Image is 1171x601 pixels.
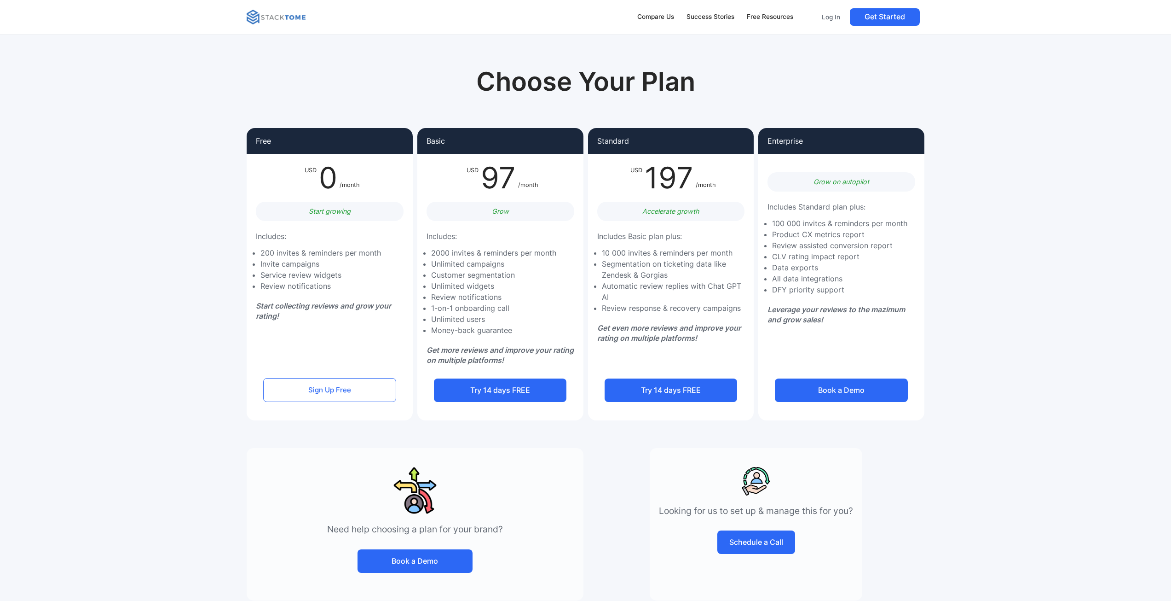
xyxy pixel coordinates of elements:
[659,505,853,517] p: Looking for us to set up & manage this for you?
[747,12,793,22] div: Free Resources
[822,13,840,21] p: Log In
[767,305,905,324] em: Leverage your reviews to the mazimum and grow sales!
[256,230,286,243] p: Includes:
[427,345,574,365] em: Get more reviews and improve your rating on multiple platforms!
[597,323,741,343] em: Get even more reviews and improve your rating on multiple platforms!
[427,137,445,145] p: Basic
[431,325,556,336] li: Money-back guarantee
[772,218,907,229] li: 100 000 invites & reminders per month
[696,163,716,193] div: /month
[260,247,381,258] li: 200 invites & reminders per month
[682,7,738,27] a: Success Stories
[602,303,750,314] li: Review response & recovery campaigns
[431,314,556,325] li: Unlimited users
[427,230,457,243] p: Includes:
[431,269,556,280] li: Customer segmentation
[637,12,674,22] div: Compare Us
[317,163,340,193] div: 0
[686,12,734,22] div: Success Stories
[518,163,538,193] div: /month
[767,137,803,145] p: Enterprise
[813,178,869,186] em: Grow on autopilot
[772,229,907,240] li: Product CX metrics report
[717,531,795,554] a: Schedule a Call
[633,7,679,27] a: Compare Us
[597,230,682,243] p: Includes Basic plan plus:
[434,379,566,402] a: Try 14 days FREE
[256,524,574,536] p: Need help choosing a plan for your brand?
[431,303,556,314] li: 1-on-1 onboarding call
[305,163,317,193] div: USD
[630,163,642,193] div: USD
[431,292,556,303] li: Review notifications
[458,66,714,97] h1: Choose Your Plan
[309,207,351,215] em: Start growing
[467,163,479,193] div: USD
[816,8,846,26] a: Log In
[772,251,907,262] li: CLV rating impact report
[642,163,696,193] div: 197
[850,8,920,26] a: Get Started
[772,284,907,295] li: DFY priority support
[602,247,750,258] li: 10 000 invites & reminders per month
[775,379,907,402] a: Book a Demo
[772,273,907,284] li: All data integrations
[772,240,907,251] li: Review assisted conversion report
[263,378,396,402] a: Sign Up Free
[642,207,699,215] em: Accelerate growth
[340,163,360,193] div: /month
[479,163,518,193] div: 97
[256,301,391,321] em: Start collecting reviews and grow your rating!
[256,137,271,145] p: Free
[358,549,473,573] a: Book a Demo
[605,379,737,402] a: Try 14 days FREE
[431,247,556,258] li: 2000 invites & reminders per month
[260,280,381,292] li: Review notifications
[767,201,865,213] p: Includes Standard plan plus:
[260,258,381,269] li: Invite campaigns
[742,7,797,27] a: Free Resources
[260,269,381,280] li: Service review widgets
[431,280,556,292] li: Unlimited widgets
[431,258,556,269] li: Unlimited campaigns
[772,262,907,273] li: Data exports
[492,207,509,215] em: Grow
[602,280,750,303] li: Automatic review replies with Chat GPT AI
[597,137,629,145] p: Standard
[602,258,750,280] li: Segmentation on ticketing data like Zendesk & Gorgias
